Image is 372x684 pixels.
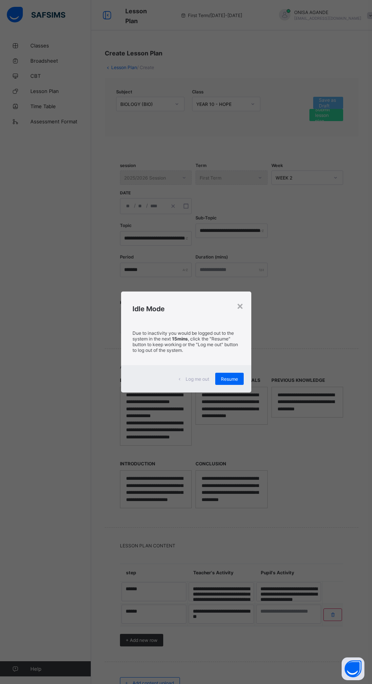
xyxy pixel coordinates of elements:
[342,657,364,680] button: Open asap
[186,376,209,382] span: Log me out
[132,330,240,353] p: Due to inactivity you would be logged out to the system in the next , click the "Resume" button t...
[221,376,238,382] span: Resume
[132,305,240,313] h2: Idle Mode
[172,336,188,342] strong: 15mins
[236,299,244,312] div: ×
